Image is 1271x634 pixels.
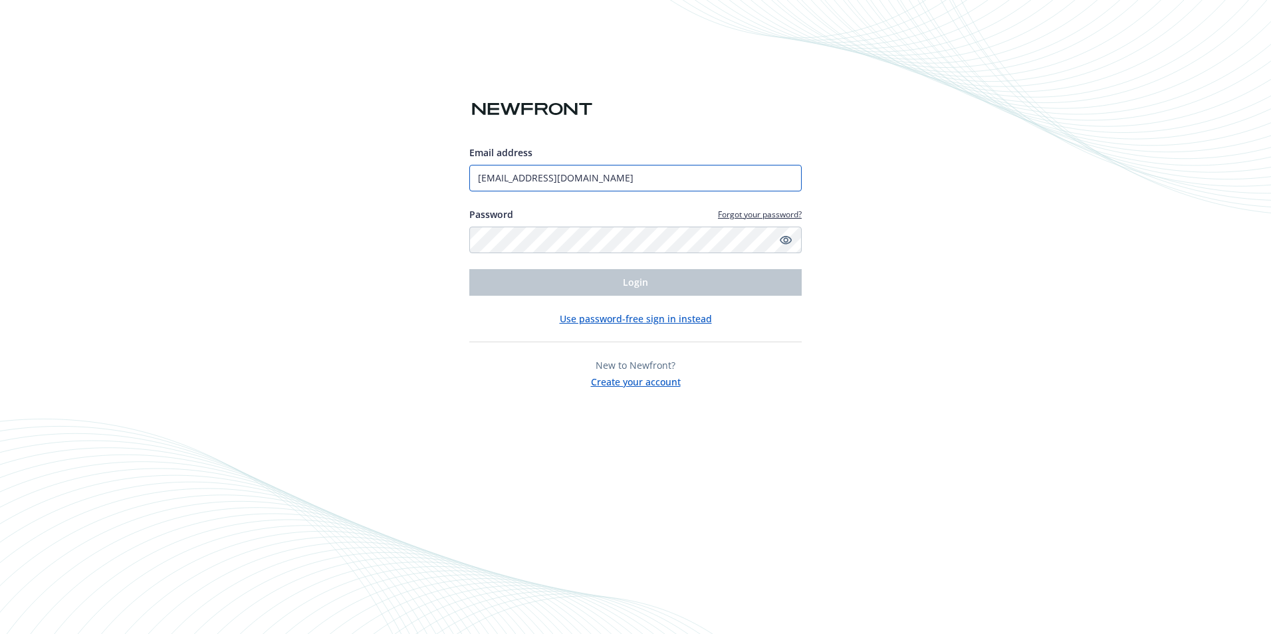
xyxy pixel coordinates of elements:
a: Show password [778,232,794,248]
a: Forgot your password? [718,209,802,220]
img: Newfront logo [469,98,595,121]
span: New to Newfront? [596,359,675,371]
label: Password [469,207,513,221]
span: Email address [469,146,532,159]
input: Enter your password [469,227,802,253]
button: Login [469,269,802,296]
span: Login [623,276,648,288]
button: Use password-free sign in instead [560,312,712,326]
input: Enter your email [469,165,802,191]
button: Create your account [591,372,681,389]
